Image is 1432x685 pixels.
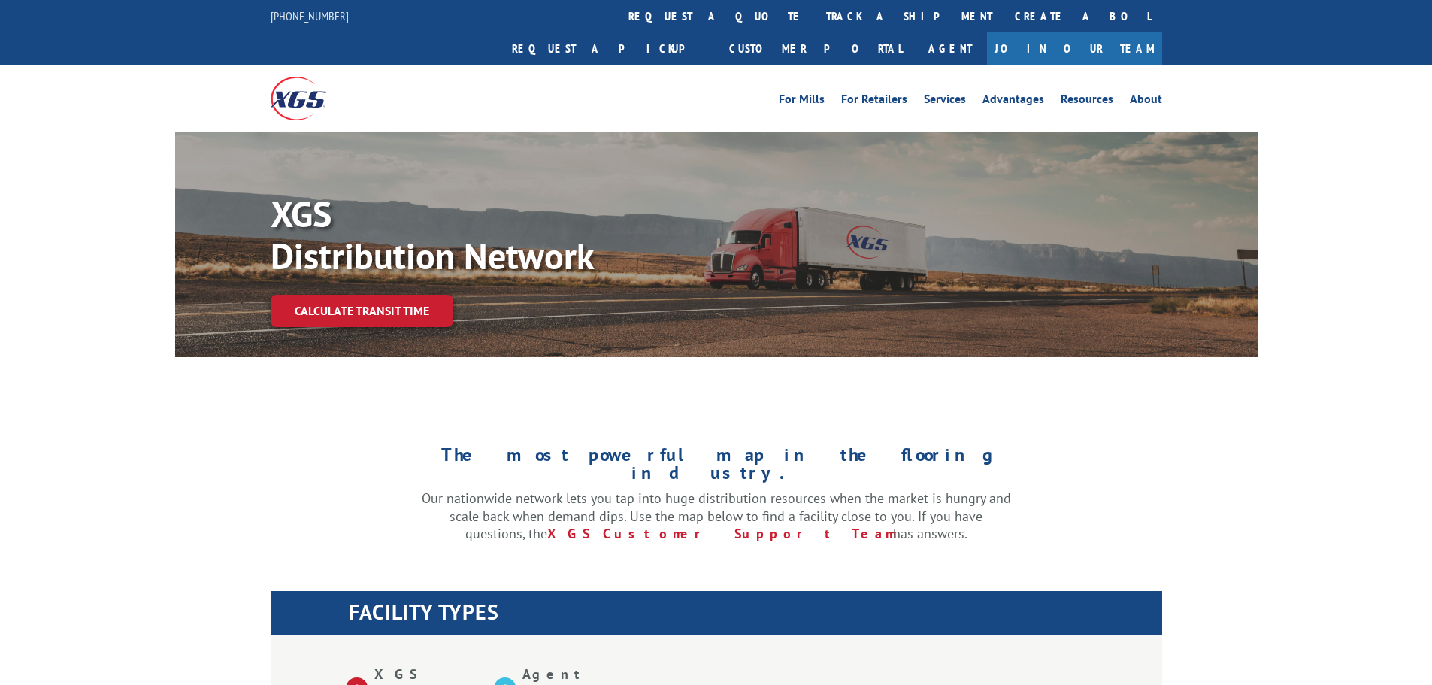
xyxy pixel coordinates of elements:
[271,8,349,23] a: [PHONE_NUMBER]
[841,93,907,110] a: For Retailers
[982,93,1044,110] a: Advantages
[271,192,722,277] p: XGS Distribution Network
[779,93,825,110] a: For Mills
[547,525,893,542] a: XGS Customer Support Team
[1130,93,1162,110] a: About
[422,490,1011,543] p: Our nationwide network lets you tap into huge distribution resources when the market is hungry an...
[913,32,987,65] a: Agent
[349,602,1162,630] h1: FACILITY TYPES
[271,295,453,327] a: Calculate transit time
[1061,93,1113,110] a: Resources
[501,32,718,65] a: Request a pickup
[924,93,966,110] a: Services
[987,32,1162,65] a: Join Our Team
[422,446,1011,490] h1: The most powerful map in the flooring industry.
[718,32,913,65] a: Customer Portal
